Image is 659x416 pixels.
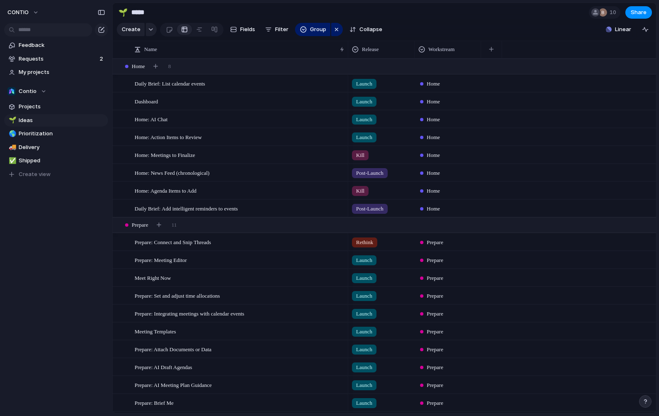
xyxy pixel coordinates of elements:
[116,6,130,19] button: 🌱
[19,103,105,111] span: Projects
[625,6,652,19] button: Share
[7,157,16,165] button: ✅
[356,363,372,372] span: Launch
[117,23,145,36] button: Create
[4,127,108,140] a: 🌎Prioritization
[427,345,443,354] span: Prepare
[356,98,372,106] span: Launch
[4,53,108,65] a: Requests2
[4,66,108,78] a: My projects
[427,80,440,88] span: Home
[427,310,443,318] span: Prepare
[144,45,157,54] span: Name
[615,25,631,34] span: Linear
[227,23,258,36] button: Fields
[275,25,288,34] span: Filter
[356,115,372,124] span: Launch
[135,291,220,300] span: Prepare: Set and adjust time allocations
[9,156,15,166] div: ✅
[610,8,619,17] span: 10
[427,363,443,372] span: Prepare
[19,87,37,95] span: Contio
[135,96,158,106] span: Dashboard
[19,157,105,165] span: Shipped
[356,256,372,264] span: Launch
[4,154,108,167] div: ✅Shipped
[19,170,51,179] span: Create view
[7,8,29,17] span: CONTIO
[356,80,372,88] span: Launch
[7,143,16,152] button: 🚚
[362,45,379,54] span: Release
[135,326,176,336] span: Meeting Templates
[135,237,211,247] span: Prepare: Connect and Snip Threads
[100,55,105,63] span: 2
[427,292,443,300] span: Prepare
[19,130,105,138] span: Prioritization
[135,273,171,282] span: Meet Right Now
[4,85,108,98] button: Contio
[427,256,443,264] span: Prepare
[427,238,443,247] span: Prepare
[295,23,330,36] button: Group
[168,62,171,71] span: 8
[4,114,108,127] a: 🌱Ideas
[4,39,108,51] a: Feedback
[427,274,443,282] span: Prepare
[356,205,384,213] span: Post-Launch
[135,186,197,195] span: Home: Agenda Items to Add
[4,168,108,181] button: Create view
[19,68,105,76] span: My projects
[427,205,440,213] span: Home
[427,187,440,195] span: Home
[135,308,244,318] span: Prepare: Integrating meetings with calendar events
[356,274,372,282] span: Launch
[356,151,364,159] span: Kill
[135,398,174,407] span: Prepare: Brief Me
[9,115,15,125] div: 🌱
[356,328,372,336] span: Launch
[135,380,212,389] span: Prepare: AI Meeting Plan Guidance
[135,150,195,159] span: Home: Meetings to Finalize
[262,23,292,36] button: Filter
[172,221,177,229] span: 11
[135,168,209,177] span: Home: News Feed (chronological)
[7,116,16,125] button: 🌱
[427,98,440,106] span: Home
[240,25,255,34] span: Fields
[427,169,440,177] span: Home
[19,116,105,125] span: Ideas
[135,344,211,354] span: Prepare: Attach Documents or Data
[19,143,105,152] span: Delivery
[346,23,386,36] button: Collapse
[631,8,647,17] span: Share
[135,132,202,142] span: Home: Action Items to Review
[428,45,455,54] span: Workstream
[356,169,384,177] span: Post-Launch
[135,362,192,372] span: Prepare: AI Draft Agendas
[427,399,443,407] span: Prepare
[132,62,145,71] span: Home
[135,78,205,88] span: Daily Brief: List calendar events
[356,238,373,247] span: Rethink
[135,203,238,213] span: Daily Brief: Add intelligent reminders to events
[356,381,372,389] span: Launch
[356,310,372,318] span: Launch
[427,115,440,124] span: Home
[427,133,440,142] span: Home
[356,399,372,407] span: Launch
[4,6,43,19] button: CONTIO
[19,41,105,49] span: Feedback
[4,141,108,154] a: 🚚Delivery
[602,23,634,36] button: Linear
[4,100,108,113] a: Projects
[359,25,382,34] span: Collapse
[135,114,167,124] span: Home: AI Chat
[122,25,140,34] span: Create
[310,25,326,34] span: Group
[9,129,15,139] div: 🌎
[19,55,97,63] span: Requests
[118,7,128,18] div: 🌱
